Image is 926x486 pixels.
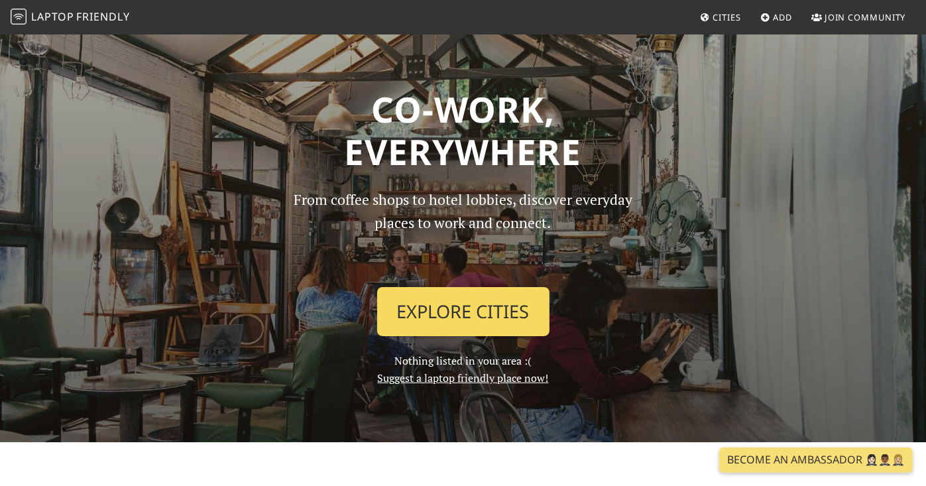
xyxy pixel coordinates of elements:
a: Suggest a laptop friendly place now! [378,371,549,385]
a: Join Community [806,5,911,29]
a: Add [755,5,798,29]
div: Nothing listed in your area :( [274,188,652,387]
span: Friendly [76,9,129,24]
a: Explore Cities [377,287,550,336]
span: Add [774,11,793,23]
a: Become an Ambassador 🤵🏻‍♀️🤵🏾‍♂️🤵🏼‍♀️ [719,448,913,473]
span: Cities [713,11,741,23]
a: LaptopFriendly LaptopFriendly [11,6,130,29]
a: Cities [695,5,746,29]
h1: Co-work, Everywhere [93,88,833,172]
p: From coffee shops to hotel lobbies, discover everyday places to work and connect. [282,188,644,276]
span: Laptop [31,9,74,24]
img: LaptopFriendly [11,9,27,25]
span: Join Community [825,11,906,23]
